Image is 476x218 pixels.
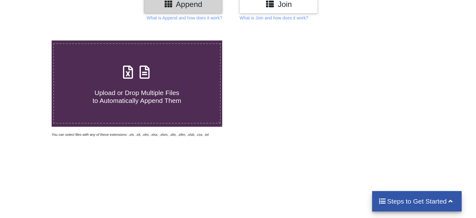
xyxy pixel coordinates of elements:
[239,15,308,21] p: What is Join and how does it work?
[93,89,181,104] span: Upload or Drop Multiple Files to Automatically Append Them
[52,133,209,136] i: You can select files with any of these extensions: .xls, .xlt, .xlm, .xlsx, .xlsm, .xltx, .xltm, ...
[378,197,456,205] h4: Steps to Get Started
[147,15,222,21] p: What is Append and how does it work?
